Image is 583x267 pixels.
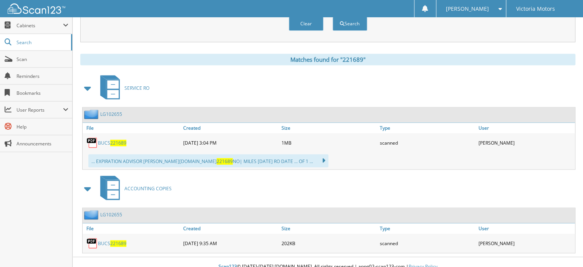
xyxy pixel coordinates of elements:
span: Scan [17,56,68,63]
div: [DATE] 3:04 PM [181,135,279,150]
img: folder2.png [84,210,100,219]
a: ACCOUNTING COPIES [96,173,172,204]
div: scanned [378,236,476,251]
a: Created [181,223,279,234]
div: ... EXPIRATION ADVISOR [PERSON_NAME][DOMAIN_NAME] NO| MILES [DATE] RO DATE ... OF 1 ... [88,154,328,167]
a: File [83,223,181,234]
a: Size [280,123,378,133]
a: LG102655 [100,111,122,117]
span: ACCOUNTING COPIES [124,185,172,192]
span: [PERSON_NAME] [446,7,489,11]
a: BUCS221689 [98,140,126,146]
img: PDF.png [86,237,98,249]
span: 221689 [110,240,126,247]
a: File [83,123,181,133]
span: Reminders [17,73,68,79]
div: 1MB [280,135,378,150]
span: User Reports [17,107,63,113]
a: SERVICE RO [96,73,149,103]
img: scan123-logo-white.svg [8,3,65,14]
span: Victoria Motors [516,7,555,11]
img: folder2.png [84,109,100,119]
span: Search [17,39,67,46]
div: [DATE] 9:35 AM [181,236,279,251]
div: [PERSON_NAME] [477,135,575,150]
a: User [477,223,575,234]
div: scanned [378,135,476,150]
a: BUCS221689 [98,240,126,247]
span: 221689 [217,158,233,165]
div: Matches found for "221689" [80,54,575,65]
a: Size [280,223,378,234]
span: 221689 [110,140,126,146]
span: Announcements [17,140,68,147]
a: Created [181,123,279,133]
button: Clear [289,16,323,31]
span: Cabinets [17,22,63,29]
span: SERVICE RO [124,85,149,91]
span: Help [17,124,68,130]
img: PDF.png [86,137,98,148]
a: User [477,123,575,133]
button: Search [333,16,367,31]
a: Type [378,123,476,133]
a: LG102655 [100,211,122,218]
iframe: Chat Widget [545,230,583,267]
div: [PERSON_NAME] [477,236,575,251]
span: Bookmarks [17,90,68,96]
a: Type [378,223,476,234]
div: 202KB [280,236,378,251]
